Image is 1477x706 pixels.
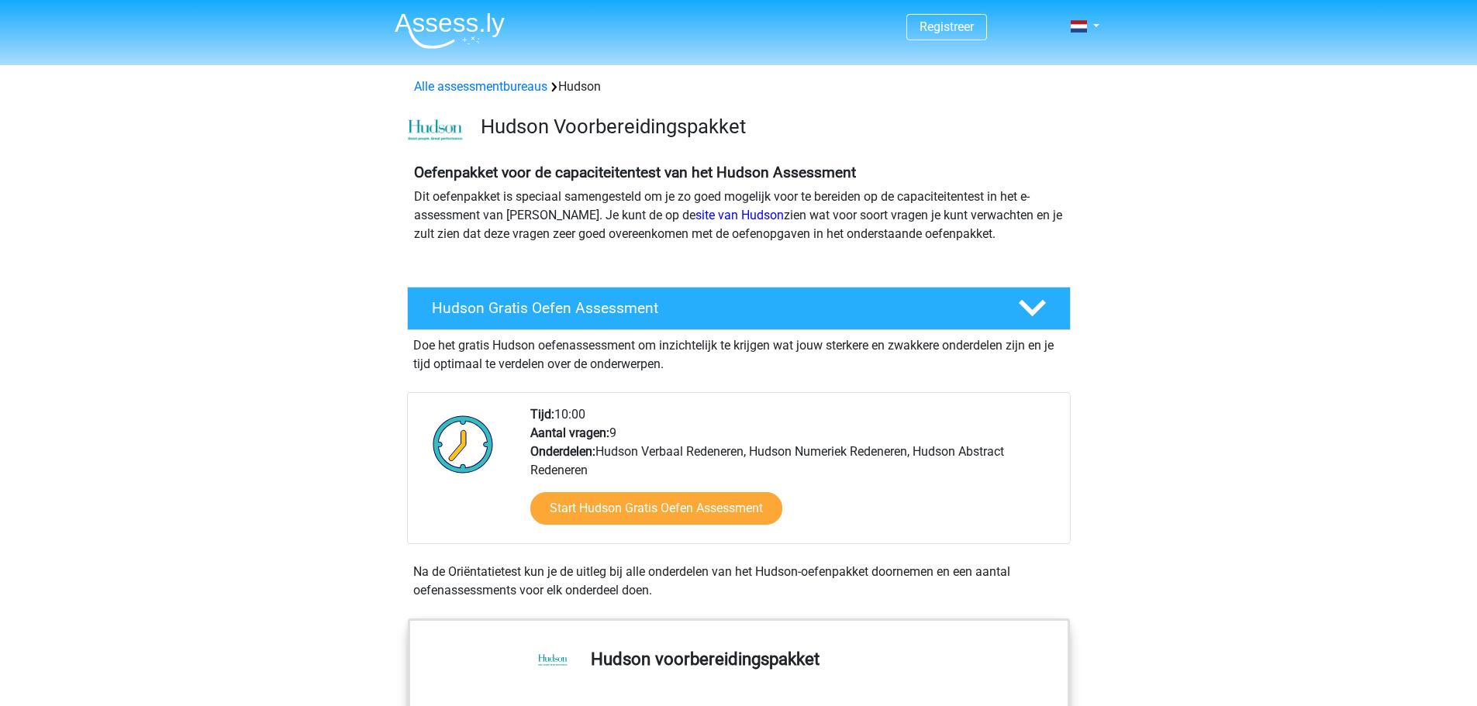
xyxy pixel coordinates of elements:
[481,115,1058,139] h3: Hudson Voorbereidingspakket
[530,492,782,525] a: Start Hudson Gratis Oefen Assessment
[414,164,856,181] b: Oefenpakket voor de capaciteitentest van het Hudson Assessment
[414,79,547,94] a: Alle assessmentbureaus
[424,405,502,483] img: Klok
[530,444,595,459] b: Onderdelen:
[530,407,554,422] b: Tijd:
[401,287,1077,330] a: Hudson Gratis Oefen Assessment
[408,119,463,141] img: cefd0e47479f4eb8e8c001c0d358d5812e054fa8.png
[407,330,1071,374] div: Doe het gratis Hudson oefenassessment om inzichtelijk te krijgen wat jouw sterkere en zwakkere on...
[395,12,505,49] img: Assessly
[920,19,974,34] a: Registreer
[432,299,993,317] h4: Hudson Gratis Oefen Assessment
[407,563,1071,600] div: Na de Oriëntatietest kun je de uitleg bij alle onderdelen van het Hudson-oefenpakket doornemen en...
[519,405,1069,543] div: 10:00 9 Hudson Verbaal Redeneren, Hudson Numeriek Redeneren, Hudson Abstract Redeneren
[408,77,1070,96] div: Hudson
[695,208,784,222] a: site van Hudson
[530,425,609,440] b: Aantal vragen:
[414,188,1064,243] p: Dit oefenpakket is speciaal samengesteld om je zo goed mogelijk voor te bereiden op de capaciteit...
